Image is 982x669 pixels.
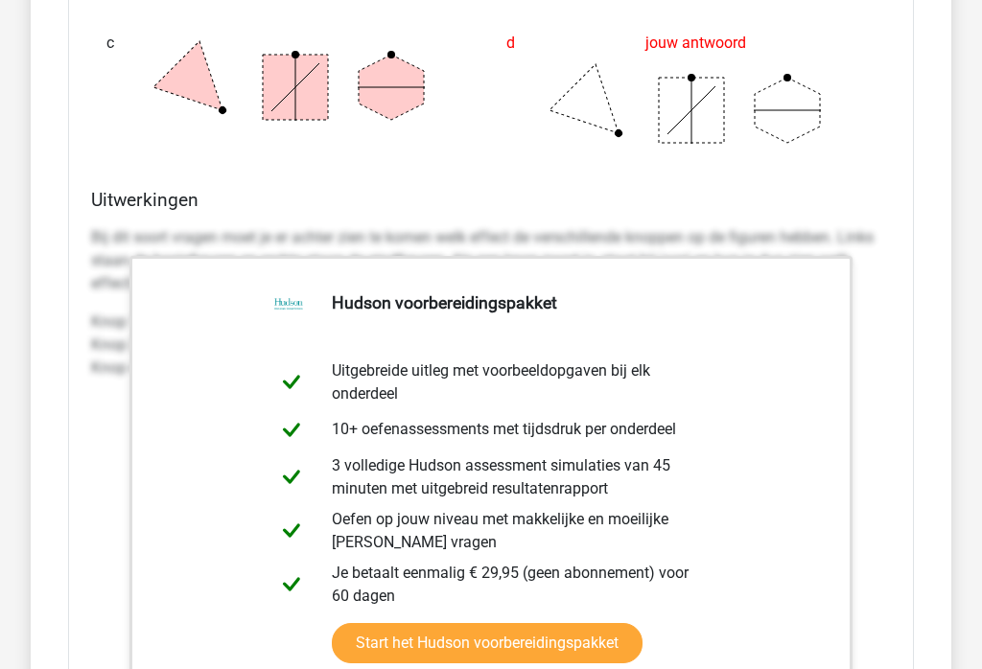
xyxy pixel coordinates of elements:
span: c [106,24,114,62]
h4: Uitwerkingen [91,189,891,211]
div: jouw antwoord [506,24,876,62]
a: Start het Hudson voorbereidingspakket [332,623,643,663]
p: Bij dit soort vragen moet je er achter zien te komen welk effect de verschillende knoppen op de f... [91,226,891,295]
span: d [506,24,515,62]
p: Knop 1: verwisselt de figuren op plaats 1 en 2 Knop 3: voegt een horizontale lijn toe, of verwijd... [91,311,891,380]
